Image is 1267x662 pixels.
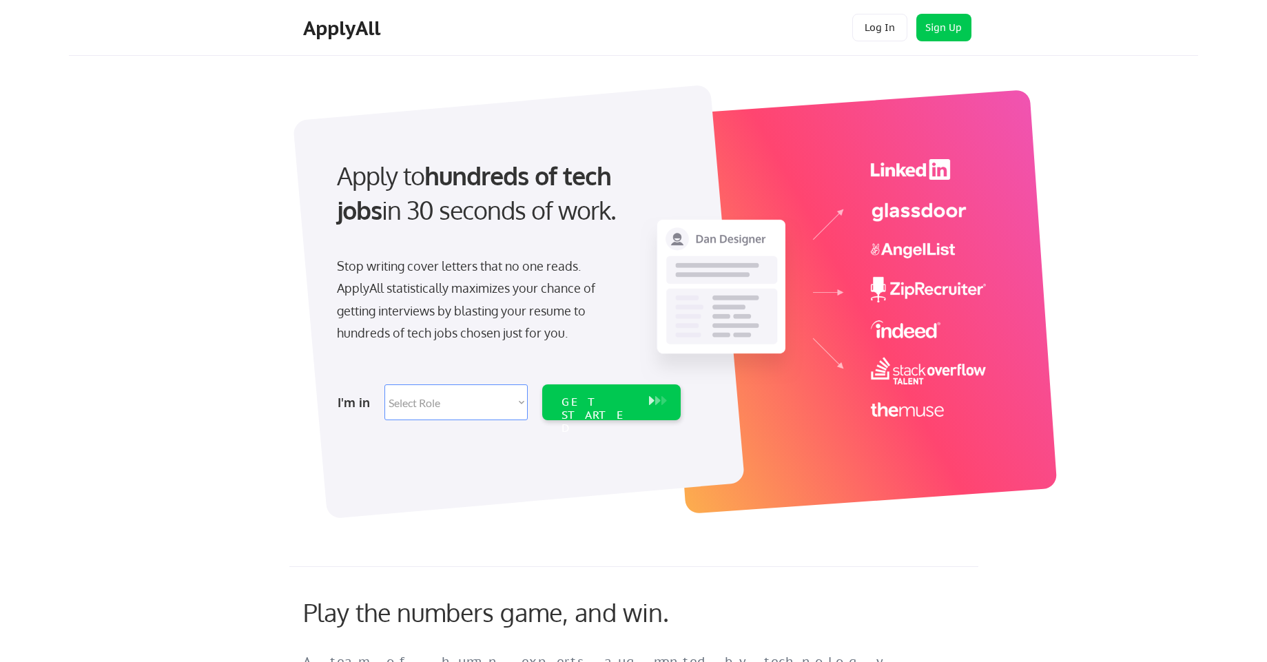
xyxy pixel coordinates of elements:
[303,597,730,627] div: Play the numbers game, and win.
[916,14,971,41] button: Sign Up
[562,395,635,435] div: GET STARTED
[338,391,376,413] div: I'm in
[337,255,620,344] div: Stop writing cover letters that no one reads. ApplyAll statistically maximizes your chance of get...
[337,158,675,228] div: Apply to in 30 seconds of work.
[303,17,384,40] div: ApplyAll
[852,14,907,41] button: Log In
[337,160,617,225] strong: hundreds of tech jobs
